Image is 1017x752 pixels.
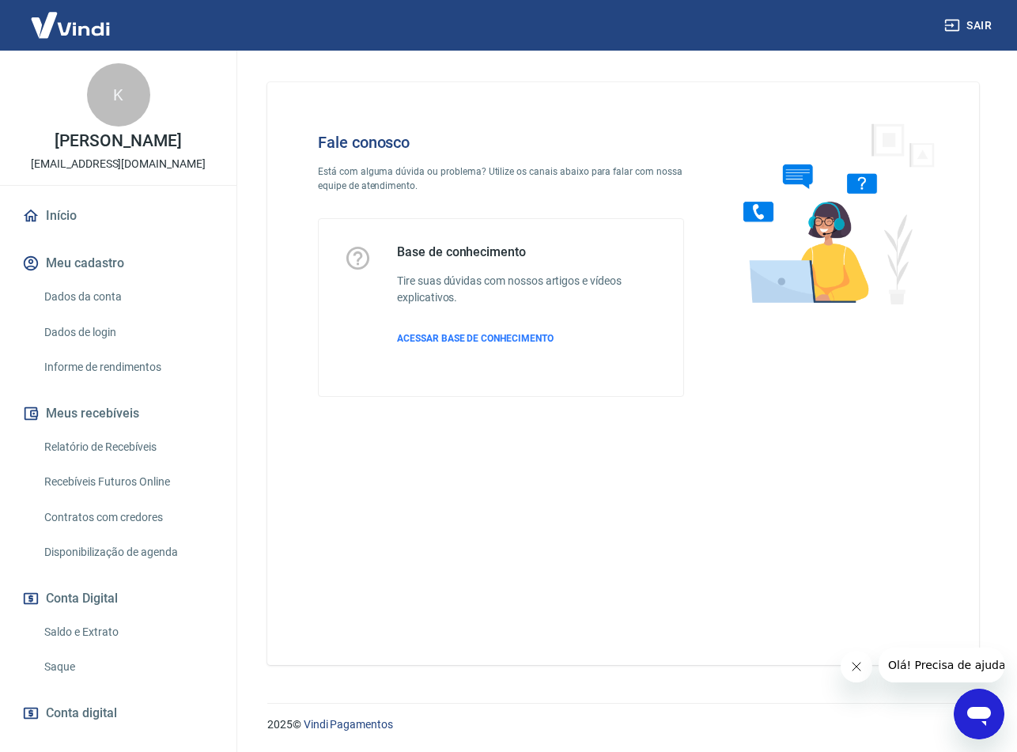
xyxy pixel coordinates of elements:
[19,396,217,431] button: Meus recebíveis
[31,156,206,172] p: [EMAIL_ADDRESS][DOMAIN_NAME]
[38,316,217,349] a: Dados de login
[38,431,217,463] a: Relatório de Recebíveis
[38,501,217,534] a: Contratos com credores
[19,246,217,281] button: Meu cadastro
[38,536,217,569] a: Disponibilização de agenda
[19,696,217,731] a: Conta digital
[397,333,554,344] span: ACESSAR BASE DE CONHECIMENTO
[46,702,117,724] span: Conta digital
[38,466,217,498] a: Recebíveis Futuros Online
[38,281,217,313] a: Dados da conta
[318,164,684,193] p: Está com alguma dúvida ou problema? Utilize os canais abaixo para falar com nossa equipe de atend...
[397,273,658,306] h6: Tire suas dúvidas com nossos artigos e vídeos explicativos.
[954,689,1004,739] iframe: Botão para abrir a janela de mensagens
[9,11,133,24] span: Olá! Precisa de ajuda?
[304,718,393,731] a: Vindi Pagamentos
[87,63,150,127] div: K
[841,651,872,682] iframe: Fechar mensagem
[19,1,122,49] img: Vindi
[318,133,684,152] h4: Fale conosco
[19,198,217,233] a: Início
[55,133,181,149] p: [PERSON_NAME]
[879,648,1004,682] iframe: Mensagem da empresa
[397,244,658,260] h5: Base de conhecimento
[38,616,217,648] a: Saldo e Extrato
[397,331,658,346] a: ACESSAR BASE DE CONHECIMENTO
[712,108,952,319] img: Fale conosco
[38,351,217,384] a: Informe de rendimentos
[38,651,217,683] a: Saque
[267,716,979,733] p: 2025 ©
[941,11,998,40] button: Sair
[19,581,217,616] button: Conta Digital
